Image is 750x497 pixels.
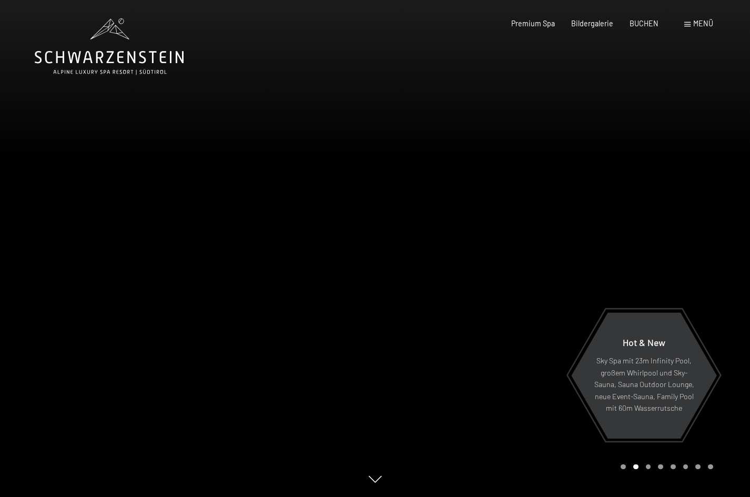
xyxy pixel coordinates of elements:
a: Hot & New Sky Spa mit 23m Infinity Pool, großem Whirlpool und Sky-Sauna, Sauna Outdoor Lounge, ne... [571,312,717,439]
div: Carousel Page 7 [695,464,701,470]
div: Carousel Page 2 (Current Slide) [633,464,638,470]
div: Carousel Pagination [617,464,713,470]
div: Carousel Page 1 [621,464,626,470]
div: Carousel Page 5 [671,464,676,470]
a: Bildergalerie [571,19,613,28]
span: Hot & New [623,337,665,348]
div: Carousel Page 4 [658,464,663,470]
p: Sky Spa mit 23m Infinity Pool, großem Whirlpool und Sky-Sauna, Sauna Outdoor Lounge, neue Event-S... [594,355,694,414]
div: Carousel Page 3 [646,464,651,470]
a: BUCHEN [630,19,658,28]
div: Carousel Page 8 [708,464,713,470]
span: Menü [693,19,713,28]
a: Premium Spa [511,19,555,28]
div: Carousel Page 6 [683,464,688,470]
